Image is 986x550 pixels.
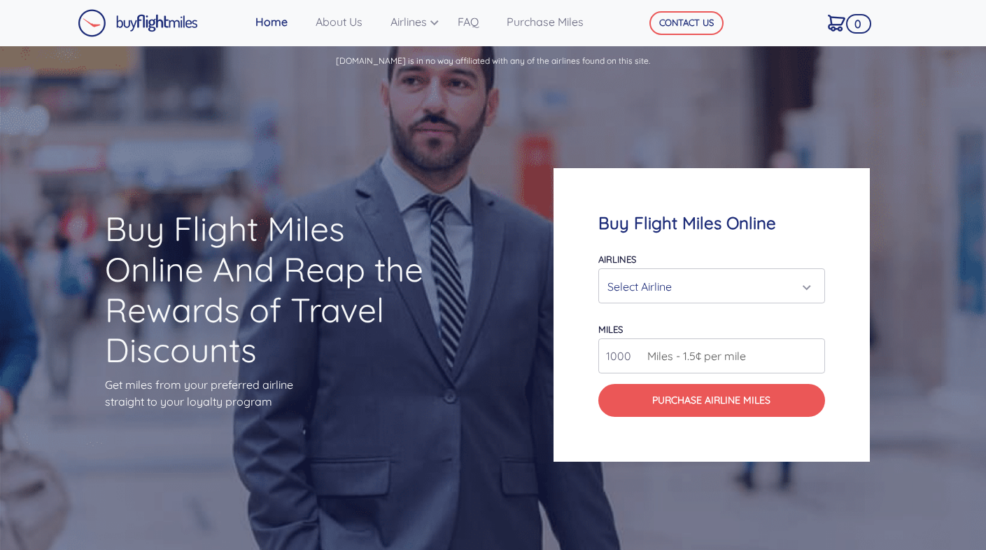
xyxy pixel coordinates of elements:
[822,8,865,37] a: 0
[598,254,636,265] label: Airlines
[598,213,825,233] h4: Buy Flight Miles Online
[78,9,198,37] img: Buy Flight Miles Logo
[598,384,825,417] button: Purchase Airline Miles
[452,8,501,36] a: FAQ
[640,348,746,364] span: Miles - 1.5¢ per mile
[78,6,198,41] a: Buy Flight Miles Logo
[310,8,385,36] a: About Us
[250,8,310,36] a: Home
[598,268,825,303] button: Select Airline
[105,209,432,370] h1: Buy Flight Miles Online And Reap the Rewards of Travel Discounts
[607,273,808,300] div: Select Airline
[649,11,724,35] button: CONTACT US
[846,14,871,34] span: 0
[828,15,845,32] img: Cart
[385,8,452,36] a: Airlines
[598,324,623,335] label: miles
[501,8,606,36] a: Purchase Miles
[105,376,432,410] p: Get miles from your preferred airline straight to your loyalty program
